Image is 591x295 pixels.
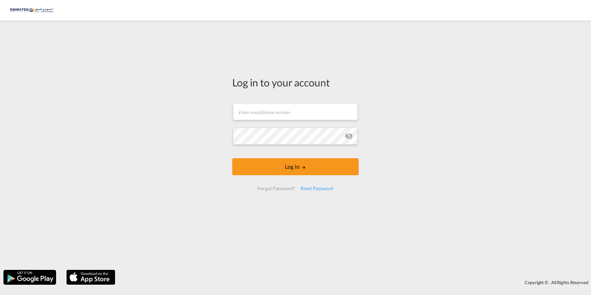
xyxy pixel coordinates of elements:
button: LOGIN [232,158,359,175]
div: Forgot Password? [255,182,298,195]
input: Enter email/phone number [233,103,358,120]
div: Copyright © . All Rights Reserved [119,277,591,288]
img: apple.png [66,269,116,285]
img: c67187802a5a11ec94275b5db69a26e6.png [10,3,56,18]
div: Reset Password [298,182,336,195]
md-icon: icon-eye-off [345,132,353,140]
div: Log in to your account [232,75,359,89]
img: google.png [3,269,57,285]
